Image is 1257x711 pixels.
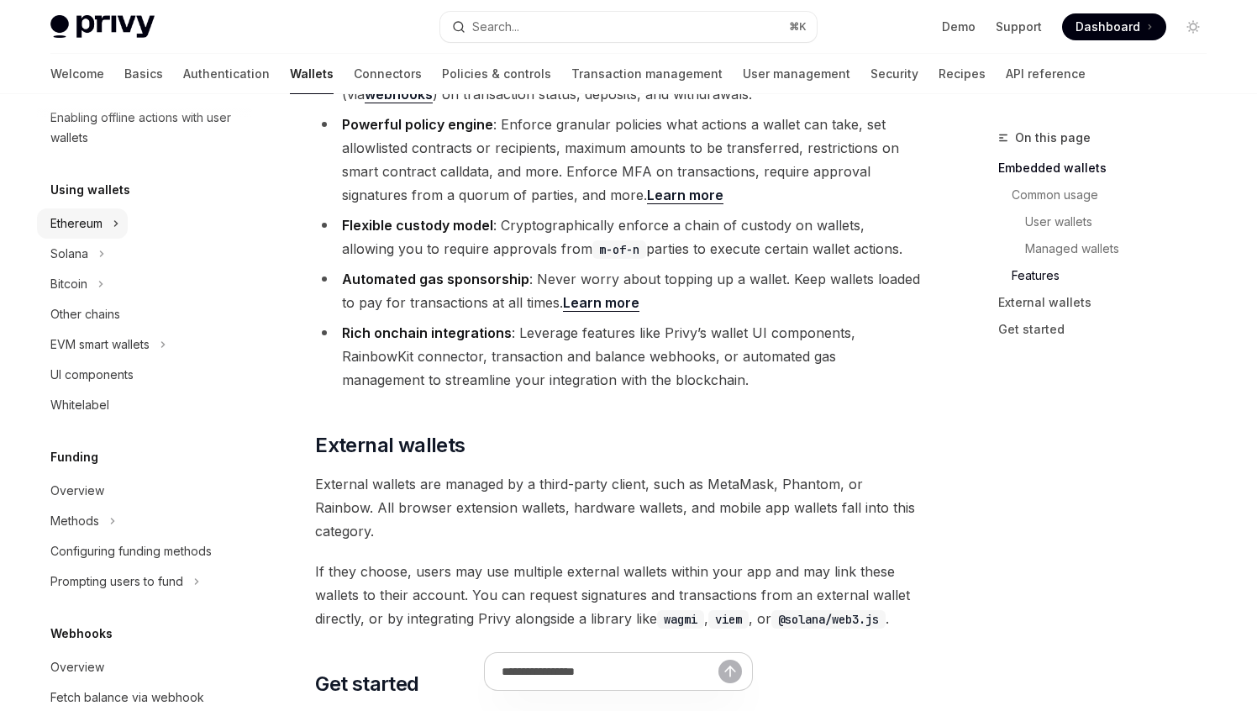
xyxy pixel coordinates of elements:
div: Search... [472,17,519,37]
span: On this page [1015,128,1091,148]
button: Methods [37,506,124,536]
a: Enabling offline actions with user wallets [37,103,252,153]
strong: Powerful policy engine [342,116,493,133]
li: : Enforce granular policies what actions a wallet can take, set allowlisted contracts or recipien... [315,113,921,207]
div: Overview [50,481,104,501]
a: Embedded wallets [998,155,1220,182]
a: Welcome [50,54,104,94]
a: Transaction management [571,54,723,94]
code: @solana/web3.js [771,610,886,629]
a: Basics [124,54,163,94]
li: : Never worry about topping up a wallet. Keep wallets loaded to pay for transactions at all times. [315,267,921,314]
button: Send message [718,660,742,683]
span: External wallets [315,432,465,459]
li: : Cryptographically enforce a chain of custody on wallets, allowing you to require approvals from... [315,213,921,261]
a: Security [870,54,918,94]
a: Authentication [183,54,270,94]
a: Connectors [354,54,422,94]
a: Overview [37,476,252,506]
code: wagmi [657,610,704,629]
div: Methods [50,511,99,531]
a: Get started [998,316,1220,343]
code: m-of-n [592,240,646,259]
img: light logo [50,15,155,39]
button: Bitcoin [37,269,113,299]
a: Learn more [647,187,723,204]
h5: Webhooks [50,624,113,644]
a: Common usage [998,182,1220,208]
span: External wallets are managed by a third-party client, such as MetaMask, Phantom, or Rainbow. All ... [315,472,921,543]
div: UI components [50,365,134,385]
button: Search...⌘K [440,12,817,42]
div: EVM smart wallets [50,334,150,355]
span: If they choose, users may use multiple external wallets within your app and may link these wallet... [315,560,921,630]
code: viem [708,610,749,629]
a: External wallets [998,289,1220,316]
div: Solana [50,244,88,264]
div: Whitelabel [50,395,109,415]
a: Other chains [37,299,252,329]
button: Ethereum [37,208,128,239]
div: Overview [50,657,104,677]
strong: Flexible custody model [342,217,493,234]
strong: Automated gas sponsorship [342,271,529,287]
a: API reference [1006,54,1086,94]
a: Managed wallets [998,235,1220,262]
input: Ask a question... [502,653,718,690]
a: UI components [37,360,252,390]
a: User wallets [998,208,1220,235]
span: ⌘ K [789,20,807,34]
a: Recipes [939,54,986,94]
button: EVM smart wallets [37,329,175,360]
h5: Using wallets [50,180,130,200]
a: Demo [942,18,976,35]
h5: Funding [50,447,98,467]
div: Bitcoin [50,274,87,294]
strong: Rich onchain integrations [342,324,512,341]
a: Overview [37,652,252,682]
button: Toggle dark mode [1180,13,1207,40]
div: Fetch balance via webhook [50,687,204,708]
a: Wallets [290,54,334,94]
div: Enabling offline actions with user wallets [50,108,242,148]
a: Whitelabel [37,390,252,420]
span: Dashboard [1076,18,1140,35]
button: Solana [37,239,113,269]
a: Dashboard [1062,13,1166,40]
div: Prompting users to fund [50,571,183,592]
li: : Leverage features like Privy’s wallet UI components, RainbowKit connector, transaction and bala... [315,321,921,392]
div: Configuring funding methods [50,541,212,561]
button: Prompting users to fund [37,566,208,597]
a: Policies & controls [442,54,551,94]
div: Ethereum [50,213,103,234]
a: webhooks [365,86,433,103]
a: User management [743,54,850,94]
a: Learn more [563,294,639,312]
div: Other chains [50,304,120,324]
a: Configuring funding methods [37,536,252,566]
a: Features [998,262,1220,289]
a: Support [996,18,1042,35]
